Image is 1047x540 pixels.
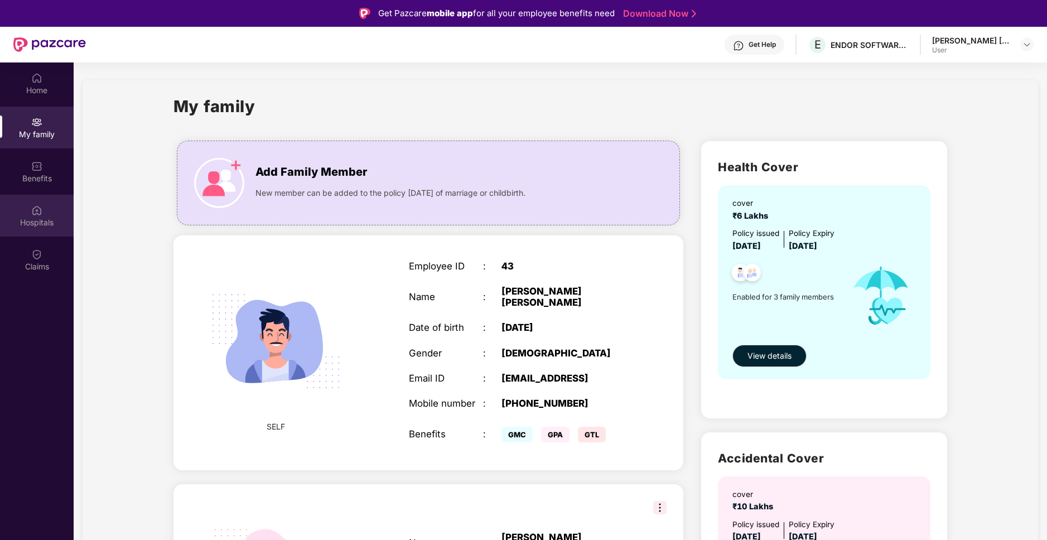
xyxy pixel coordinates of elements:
[501,398,631,409] div: [PHONE_NUMBER]
[13,37,86,52] img: New Pazcare Logo
[483,291,501,302] div: :
[501,286,631,308] div: [PERSON_NAME] [PERSON_NAME]
[483,322,501,333] div: :
[732,502,778,512] span: ₹10 Lakhs
[409,428,483,440] div: Benefits
[727,261,754,288] img: svg+xml;base64,PHN2ZyB4bWxucz0iaHR0cDovL3d3dy53My5vcmcvMjAwMC9zdmciIHdpZHRoPSI0OC45NDMiIGhlaWdodD...
[1022,40,1031,49] img: svg+xml;base64,PHN2ZyBpZD0iRHJvcGRvd24tMzJ4MzIiIHhtbG5zPSJodHRwOi8vd3d3LnczLm9yZy8yMDAwL3N2ZyIgd2...
[501,348,631,359] div: [DEMOGRAPHIC_DATA]
[255,187,525,199] span: New member can be added to the policy [DATE] of marriage or childbirth.
[501,322,631,333] div: [DATE]
[841,253,921,339] img: icon
[378,7,615,20] div: Get Pazcare for all your employee benefits need
[501,261,631,272] div: 43
[501,427,533,442] span: GMC
[501,373,631,384] div: [EMAIL_ADDRESS]
[732,519,779,531] div: Policy issued
[31,161,42,172] img: svg+xml;base64,PHN2ZyBpZD0iQmVuZWZpdHMiIHhtbG5zPSJodHRwOi8vd3d3LnczLm9yZy8yMDAwL3N2ZyIgd2lkdGg9Ij...
[483,398,501,409] div: :
[483,428,501,440] div: :
[255,163,367,181] span: Add Family Member
[267,421,285,433] span: SELF
[732,291,841,302] span: Enabled for 3 family members
[789,241,817,251] span: [DATE]
[739,261,766,288] img: svg+xml;base64,PHN2ZyB4bWxucz0iaHR0cDovL3d3dy53My5vcmcvMjAwMC9zdmciIHdpZHRoPSI0OC45NDMiIGhlaWdodD...
[932,46,1010,55] div: User
[31,73,42,84] img: svg+xml;base64,PHN2ZyBpZD0iSG9tZSIgeG1sbnM9Imh0dHA6Ly93d3cudzMub3JnLzIwMDAvc3ZnIiB3aWR0aD0iMjAiIG...
[196,262,355,421] img: svg+xml;base64,PHN2ZyB4bWxucz0iaHR0cDovL3d3dy53My5vcmcvMjAwMC9zdmciIHdpZHRoPSIyMjQiIGhlaWdodD0iMT...
[623,8,693,20] a: Download Now
[814,38,821,51] span: E
[732,489,778,500] div: cover
[692,8,696,20] img: Stroke
[831,40,909,50] div: ENDOR SOFTWARE PRIVATE LIMITED
[359,8,370,19] img: Logo
[732,241,761,251] span: [DATE]
[31,117,42,128] img: svg+xml;base64,PHN2ZyB3aWR0aD0iMjAiIGhlaWdodD0iMjAiIHZpZXdCb3g9IjAgMCAyMCAyMCIgZmlsbD0ibm9uZSIgeG...
[932,35,1010,46] div: [PERSON_NAME] [PERSON_NAME]
[732,345,807,367] button: View details
[483,348,501,359] div: :
[31,205,42,216] img: svg+xml;base64,PHN2ZyBpZD0iSG9zcGl0YWxzIiB4bWxucz0iaHR0cDovL3d3dy53My5vcmcvMjAwMC9zdmciIHdpZHRoPS...
[789,519,834,531] div: Policy Expiry
[409,261,483,272] div: Employee ID
[653,501,667,514] img: svg+xml;base64,PHN2ZyB3aWR0aD0iMzIiIGhlaWdodD0iMzIiIHZpZXdCb3g9IjAgMCAzMiAzMiIgZmlsbD0ibm9uZSIgeG...
[733,40,744,51] img: svg+xml;base64,PHN2ZyBpZD0iSGVscC0zMngzMiIgeG1sbnM9Imh0dHA6Ly93d3cudzMub3JnLzIwMDAvc3ZnIiB3aWR0aD...
[483,373,501,384] div: :
[718,158,930,176] h2: Health Cover
[409,291,483,302] div: Name
[747,350,792,362] span: View details
[578,427,606,442] span: GTL
[483,261,501,272] div: :
[409,373,483,384] div: Email ID
[718,449,930,467] h2: Accidental Cover
[732,228,779,239] div: Policy issued
[789,228,834,239] div: Policy Expiry
[409,322,483,333] div: Date of birth
[732,211,773,221] span: ₹6 Lakhs
[173,94,255,119] h1: My family
[31,249,42,260] img: svg+xml;base64,PHN2ZyBpZD0iQ2xhaW0iIHhtbG5zPSJodHRwOi8vd3d3LnczLm9yZy8yMDAwL3N2ZyIgd2lkdGg9IjIwIi...
[409,348,483,359] div: Gender
[409,398,483,409] div: Mobile number
[427,8,473,18] strong: mobile app
[541,427,570,442] span: GPA
[732,197,773,209] div: cover
[749,40,776,49] div: Get Help
[194,158,244,208] img: icon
